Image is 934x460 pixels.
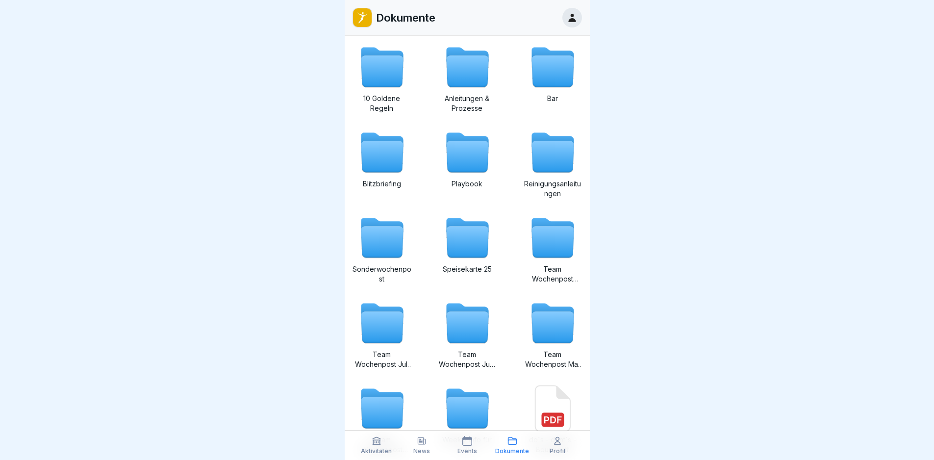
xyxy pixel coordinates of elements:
p: Team Wochenpost Juni 2025 [438,350,497,369]
a: Sonderwochenpost [353,214,411,284]
a: Speisekarte 25 [438,214,497,284]
a: Bar [523,44,582,113]
a: Team Wochenpost Mai 2025 [523,300,582,369]
a: do´s - dont´s - Bounti.pdf [523,385,582,455]
p: News [413,448,430,455]
a: Team Wochenpost [DATE] [523,214,582,284]
p: Team Wochenpost Juli 2025 [353,350,411,369]
a: Anleitungen & Prozesse [438,44,497,113]
a: Weekly Info für BL [438,385,497,455]
a: Reinigungsanleitungen [523,129,582,199]
p: Aktivitäten [361,448,392,455]
p: Blitzbriefing [353,179,411,189]
p: Playbook [438,179,497,189]
p: Team Wochenpost Mai 2025 [523,350,582,369]
a: Team Wochenpost Juli 2025 [353,300,411,369]
a: Playbook [438,129,497,199]
a: Team Wochenpost Juni 2025 [438,300,497,369]
p: Sonderwochenpost [353,264,411,284]
p: Anleitungen & Prozesse [438,94,497,113]
p: Team Wochenpost [DATE] [523,264,582,284]
img: oo2rwhh5g6mqyfqxhtbddxvd.png [353,8,372,27]
p: Profil [550,448,565,455]
a: Blitzbriefing [353,129,411,199]
p: Dokumente [376,11,435,24]
p: Events [457,448,477,455]
p: Reinigungsanleitungen [523,179,582,199]
a: Team Wochenpost [DATE] [353,385,411,455]
p: Dokumente [495,448,529,455]
p: Speisekarte 25 [438,264,497,274]
p: Bar [523,94,582,103]
p: 10 Goldene Regeln [353,94,411,113]
a: 10 Goldene Regeln [353,44,411,113]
